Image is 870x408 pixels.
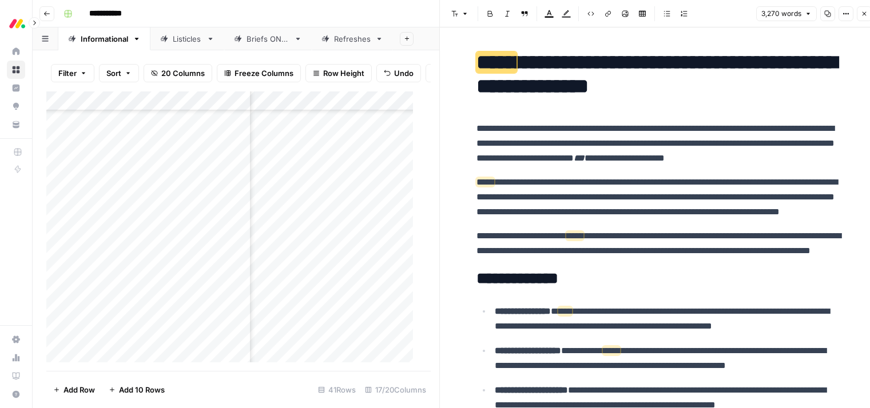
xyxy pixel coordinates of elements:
a: Home [7,42,25,61]
button: Add Row [46,381,102,399]
a: Learning Hub [7,367,25,385]
button: Workspace: Monday.com [7,9,25,38]
span: 20 Columns [161,67,205,79]
button: Help + Support [7,385,25,403]
button: 3,270 words [756,6,817,21]
span: 3,270 words [761,9,801,19]
a: Usage [7,349,25,367]
span: Add Row [63,384,95,395]
span: Add 10 Rows [119,384,165,395]
button: Add 10 Rows [102,381,172,399]
a: Refreshes [312,27,393,50]
a: Opportunities [7,97,25,115]
div: Listicles [173,33,202,45]
a: Settings [7,330,25,349]
div: 17/20 Columns [360,381,431,399]
button: Filter [51,64,94,82]
a: Your Data [7,115,25,134]
span: Filter [58,67,77,79]
span: Row Height [323,67,364,79]
a: Informational [58,27,150,50]
div: 41 Rows [313,381,360,399]
button: Row Height [305,64,372,82]
a: Briefs ONLY [224,27,312,50]
button: 20 Columns [144,64,212,82]
span: Freeze Columns [235,67,293,79]
a: Browse [7,61,25,79]
span: Undo [394,67,414,79]
span: Sort [106,67,121,79]
div: Refreshes [334,33,371,45]
img: Monday.com Logo [7,13,27,34]
button: Freeze Columns [217,64,301,82]
a: Listicles [150,27,224,50]
div: Informational [81,33,128,45]
button: Sort [99,64,139,82]
a: Insights [7,79,25,97]
button: Undo [376,64,421,82]
div: Briefs ONLY [247,33,289,45]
